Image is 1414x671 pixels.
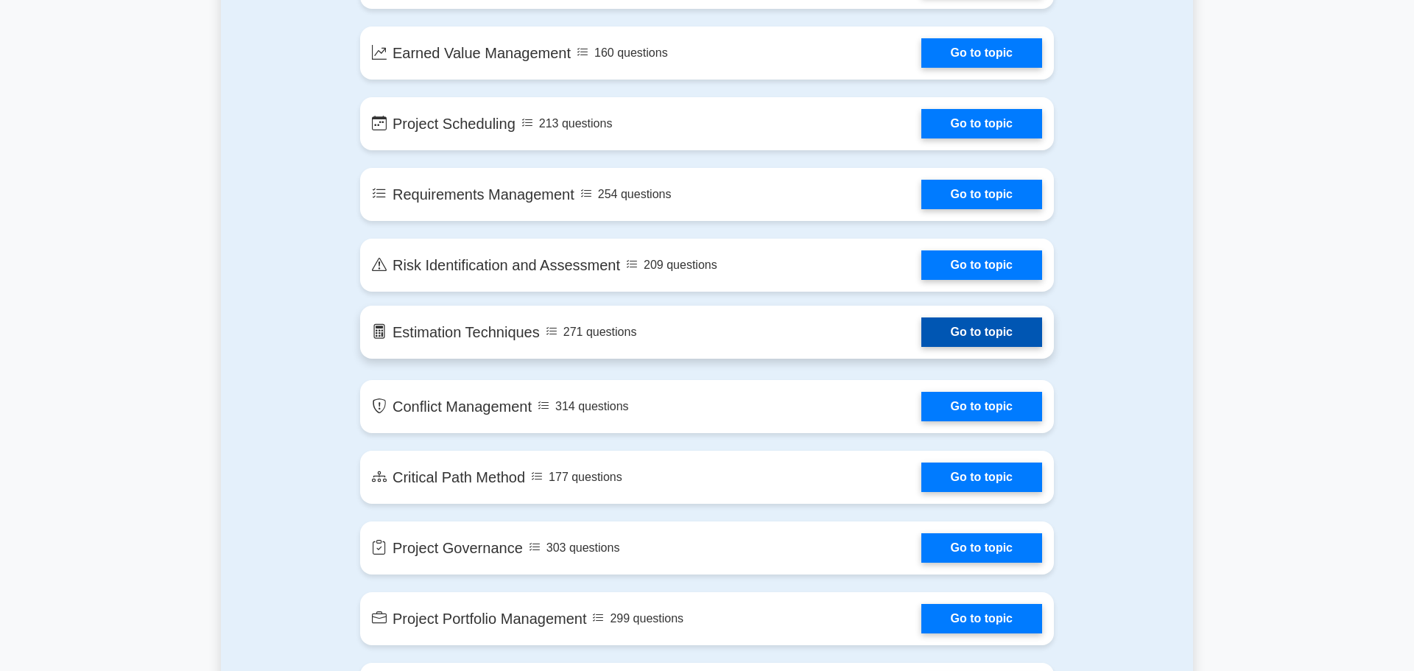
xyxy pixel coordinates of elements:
a: Go to topic [921,463,1042,492]
a: Go to topic [921,38,1042,68]
a: Go to topic [921,250,1042,280]
a: Go to topic [921,180,1042,209]
a: Go to topic [921,604,1042,633]
a: Go to topic [921,317,1042,347]
a: Go to topic [921,392,1042,421]
a: Go to topic [921,533,1042,563]
a: Go to topic [921,109,1042,138]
